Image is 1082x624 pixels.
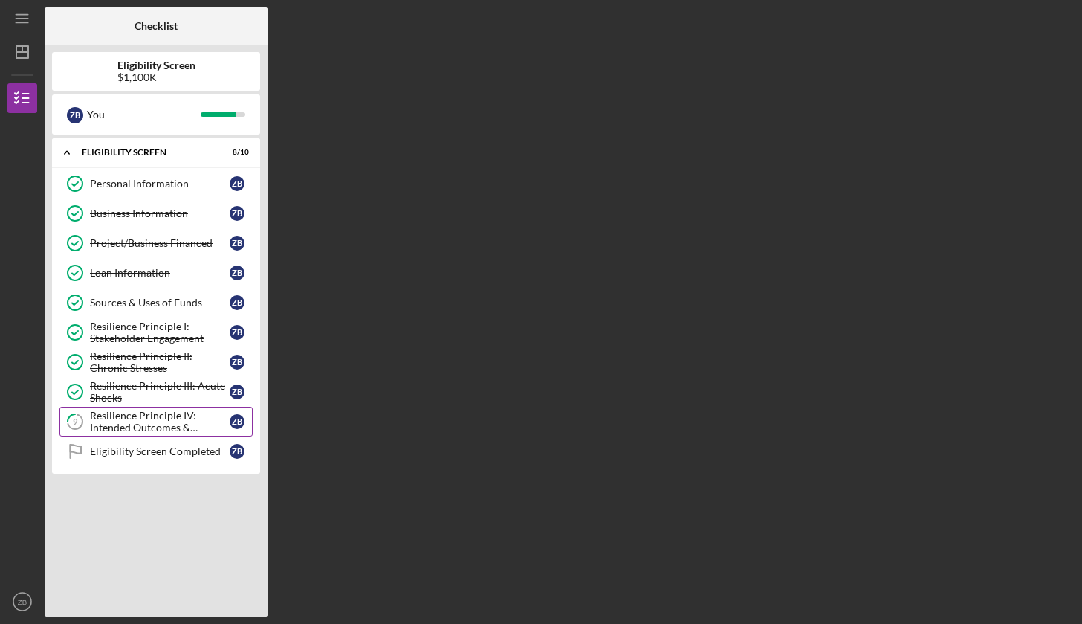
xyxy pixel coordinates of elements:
[230,385,244,399] div: Z B
[230,236,244,251] div: Z B
[90,297,230,309] div: Sources & Uses of Funds
[90,267,230,279] div: Loan Information
[7,587,37,617] button: ZB
[230,206,244,221] div: Z B
[230,444,244,459] div: Z B
[59,169,253,199] a: Personal InformationZB
[117,59,195,71] b: Eligibility Screen
[90,350,230,374] div: Resilience Principle II: Chronic Stresses
[73,417,78,427] tspan: 9
[90,237,230,249] div: Project/Business Financed
[59,377,253,407] a: Resilience Principle III: Acute ShocksZB
[59,407,253,437] a: 9Resilience Principle IV: Intended Outcomes & Measures DefinedZB
[59,258,253,288] a: Loan InformationZB
[117,71,195,83] div: $1,100K
[90,321,230,344] div: Resilience Principle I: Stakeholder Engagement
[87,102,201,127] div: You
[90,380,230,404] div: Resilience Principle III: Acute Shocks
[18,598,27,606] text: ZB
[82,148,212,157] div: Eligibility Screen
[59,288,253,318] a: Sources & Uses of FundsZB
[222,148,249,157] div: 8 / 10
[135,20,178,32] b: Checklist
[90,178,230,190] div: Personal Information
[59,199,253,228] a: Business InformationZB
[230,325,244,340] div: Z B
[230,176,244,191] div: Z B
[230,266,244,280] div: Z B
[230,295,244,310] div: Z B
[90,208,230,219] div: Business Information
[230,414,244,429] div: Z B
[230,355,244,370] div: Z B
[59,347,253,377] a: Resilience Principle II: Chronic StressesZB
[90,410,230,434] div: Resilience Principle IV: Intended Outcomes & Measures Defined
[59,318,253,347] a: Resilience Principle I: Stakeholder EngagementZB
[90,446,230,457] div: Eligibility Screen Completed
[59,228,253,258] a: Project/Business FinancedZB
[59,437,253,466] a: Eligibility Screen CompletedZB
[67,107,83,123] div: Z B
